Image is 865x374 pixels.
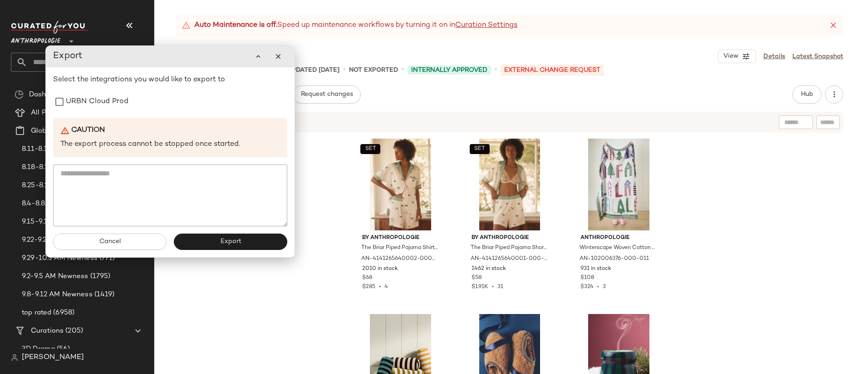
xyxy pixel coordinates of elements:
[174,234,287,250] button: Export
[300,91,353,98] span: Request changes
[364,146,376,152] span: SET
[718,50,756,63] button: View
[31,108,71,118] span: All Products
[594,284,603,290] span: •
[22,271,88,282] span: 9.2-9.5 AM Newness
[93,289,115,300] span: (1419)
[580,274,594,282] span: $108
[22,344,55,354] span: 3D Drama
[29,90,65,100] span: Dashboard
[349,65,398,75] p: Not Exported
[375,284,384,290] span: •
[88,271,111,282] span: (1795)
[472,274,482,282] span: $58
[362,265,398,273] span: 2010 in stock
[22,217,96,227] span: 9.15-9.19 AM Newness
[580,284,594,290] span: $324
[22,235,96,245] span: 9.22-9.26 AM Newness
[22,308,51,318] span: top rated
[455,20,517,31] a: Curation Settings
[488,284,497,290] span: •
[472,284,488,290] span: $1.91K
[580,265,611,273] span: 931 in stock
[55,344,70,354] span: (56)
[792,85,821,104] button: Hub
[22,180,98,191] span: 8.25-8.29 AM Newness
[402,65,404,75] span: •
[60,140,280,150] p: The export process cannot be stopped once started.
[360,144,380,154] button: SET
[384,284,388,290] span: 4
[22,352,84,363] span: [PERSON_NAME]
[293,85,361,104] button: Request changes
[497,284,503,290] span: 31
[471,255,547,263] span: AN-4141265640001-000-010
[362,234,439,242] span: By Anthropologie
[495,65,497,75] span: •
[580,255,649,263] span: AN-102006376-000-011
[361,255,438,263] span: AN-4141265640002-000-010
[15,90,24,99] img: svg%3e
[361,244,438,252] span: The Briar Piped Pajama Shirt: Short-Sleeve Edition by Anthropologie in White, Women's, Size: Medi...
[22,253,98,264] span: 9.29-10.3 AM Newness
[11,354,18,361] img: svg%3e
[22,199,90,209] span: 8.4-8.8 AM Newness
[763,52,785,61] a: Details
[22,162,97,173] span: 8.18-8.22 AM Newness
[580,234,657,242] span: Anthropologie
[471,244,547,252] span: The Briar Piped Pajama Shorts by Anthropologie in White, Women's, Size: 2XS, Elastane/Modal
[11,21,88,34] img: cfy_white_logo.C9jOOHJF.svg
[603,284,606,290] span: 3
[287,65,339,75] p: updated [DATE]
[474,146,485,152] span: SET
[411,65,487,75] span: Internally Approved
[22,144,97,155] span: 8.11-8.15 AM Newness
[182,20,517,31] div: Speed up maintenance workflows by turning it on in
[472,265,506,273] span: 1462 in stock
[801,91,813,98] span: Hub
[98,253,115,264] span: (771)
[31,326,64,336] span: Curations
[51,308,74,318] span: (6958)
[220,238,241,245] span: Export
[470,144,490,154] button: SET
[53,75,287,85] p: Select the integrations you would like to export to
[362,284,375,290] span: $285
[64,326,83,336] span: (205)
[22,289,93,300] span: 9.8-9.12 AM Newness
[501,65,604,76] p: External Change Request
[343,65,345,75] span: •
[573,139,664,230] img: 102006376_011_b
[362,274,372,282] span: $68
[580,244,656,252] span: Winterscape Woven Cotton Throw Blanket by Anthropologie in Ivory, Size: 50 x 70
[31,126,90,136] span: Global Clipboards
[464,139,555,230] img: 4141265640001_010_b
[792,52,843,61] a: Latest Snapshot
[355,139,446,230] img: 4141265640002_010_b
[472,234,548,242] span: By Anthropologie
[723,53,738,60] span: View
[194,20,277,31] strong: Auto Maintenance is off.
[11,31,60,47] span: Anthropologie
